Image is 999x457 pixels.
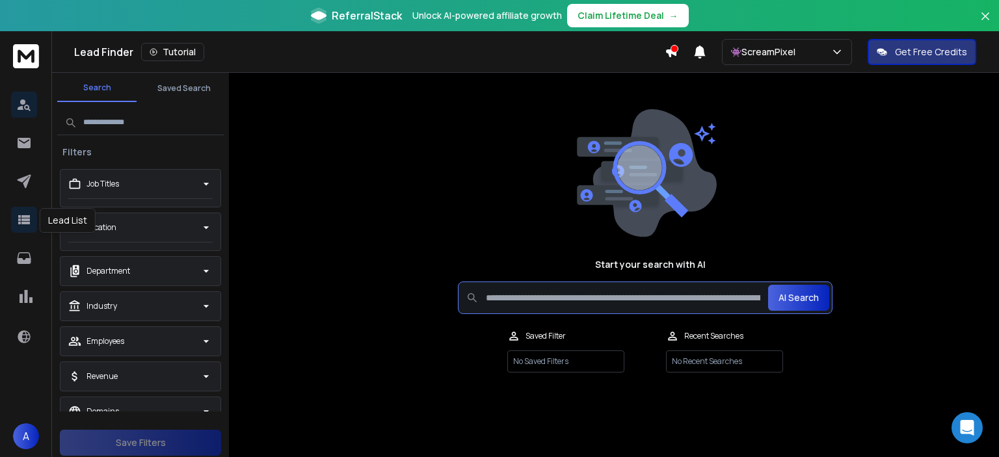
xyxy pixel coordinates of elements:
button: Search [57,75,137,102]
p: Revenue [87,371,118,382]
p: Location [87,222,116,233]
button: Claim Lifetime Deal→ [567,4,689,27]
div: Lead Finder [74,43,665,61]
button: A [13,423,39,449]
h1: Start your search with AI [595,258,706,271]
div: Open Intercom Messenger [952,412,983,443]
span: ReferralStack [332,8,402,23]
div: Lead List [40,208,96,233]
p: Unlock AI-powered affiliate growth [412,9,562,22]
p: Industry [87,301,117,311]
p: Job Titles [87,179,119,189]
p: Domains [87,406,119,417]
h3: Filters [57,146,97,159]
button: Tutorial [141,43,204,61]
p: No Recent Searches [666,350,783,372]
p: Saved Filter [526,331,566,341]
p: Employees [87,336,124,346]
img: image [574,109,717,237]
button: Saved Search [144,75,224,101]
span: → [669,9,678,22]
p: No Saved Filters [507,350,624,372]
button: Close banner [977,8,994,39]
p: Department [87,266,130,276]
button: Get Free Credits [868,39,976,65]
p: Recent Searches [684,331,743,341]
p: Get Free Credits [895,46,967,59]
button: AI Search [768,285,829,311]
p: 👾ScreamPixel [730,46,801,59]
